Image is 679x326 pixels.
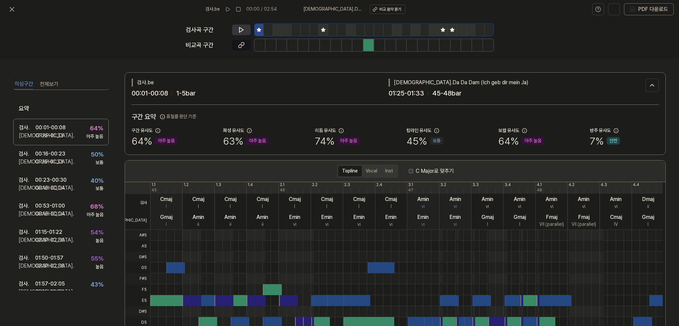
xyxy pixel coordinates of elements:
[192,195,204,203] div: Cmaj
[35,158,63,166] div: 01:25 - 01:33
[19,158,35,166] div: [DEMOGRAPHIC_DATA] .
[95,237,103,244] div: 높음
[262,221,264,228] div: ii
[537,187,542,193] div: 48
[19,176,35,184] div: 검사 .
[381,166,397,176] button: Inst
[522,137,544,145] div: 아주 높음
[19,228,35,236] div: 검사 .
[592,3,604,15] button: help
[125,295,150,306] span: E5
[19,132,35,140] div: [DEMOGRAPHIC_DATA] .
[630,6,636,12] img: PDF Download
[35,176,67,184] div: 00:23 - 00:30
[19,236,35,244] div: [DEMOGRAPHIC_DATA] .
[472,182,479,188] div: 3.3
[35,254,63,262] div: 01:50 - 01:57
[614,203,618,210] div: vi
[642,195,654,203] div: Dmaj
[518,203,521,210] div: vi
[610,213,622,221] div: Cmaj
[262,203,263,210] div: I
[160,213,172,221] div: Gmaj
[628,4,669,15] button: PDF 다운로드
[578,213,589,221] div: Fmaj
[312,182,318,188] div: 2.2
[15,79,33,90] button: 의심구간
[132,88,168,98] span: 00:01 - 00:08
[590,134,620,148] div: 7 %
[193,213,204,221] div: Amin
[35,124,66,132] div: 00:01 - 00:08
[91,150,103,160] div: 50 %
[248,182,253,188] div: 1.4
[486,203,489,210] div: vi
[519,221,520,228] div: I
[40,79,58,90] button: 전체보기
[19,262,35,270] div: [DEMOGRAPHIC_DATA] .
[289,195,301,203] div: Cmaj
[614,221,618,228] div: IV
[19,210,35,218] div: [DEMOGRAPHIC_DATA] .
[344,182,350,188] div: 2.3
[358,203,359,210] div: I
[223,127,244,134] div: 화성 유사도
[205,6,220,13] span: 검사 . be
[125,306,150,317] span: D#5
[321,195,333,203] div: Cmaj
[160,113,196,120] button: 표절률 판단 기준
[408,187,413,193] div: 47
[370,5,405,14] button: 비교 음악 듣기
[430,137,443,145] div: 보통
[186,40,228,50] div: 비교곡 구간
[338,166,362,176] button: Topline
[160,195,172,203] div: Cmaj
[125,262,150,273] span: G5
[385,195,397,203] div: Cmaj
[35,202,65,210] div: 00:53 - 01:00
[166,221,167,228] div: I
[633,182,639,188] div: 4.4
[611,6,617,12] img: share
[224,213,236,221] div: Amin
[35,210,65,218] div: 00:16 - 00:24
[35,228,62,236] div: 01:15 - 01:22
[546,213,557,221] div: Fmaj
[224,195,236,203] div: Cmaj
[91,280,103,290] div: 43 %
[198,203,199,210] div: I
[421,221,425,228] div: vi
[293,221,296,228] div: vi
[35,280,65,288] div: 01:57 - 02:05
[95,290,103,296] div: 보통
[289,213,300,221] div: Emin
[379,7,401,12] div: 비교 음악 듣기
[406,134,443,148] div: 45 %
[280,182,284,188] div: 2.1
[95,160,103,166] div: 보통
[186,25,228,35] div: 검사곡 구간
[607,137,620,145] div: 안전
[514,213,526,221] div: Gmaj
[35,184,65,192] div: 00:16 - 00:24
[91,176,103,186] div: 40 %
[353,195,365,203] div: Cmaj
[432,88,462,98] span: 45 - 48 bar
[216,182,221,188] div: 1.3
[132,127,153,134] div: 구간 유사도
[125,230,150,241] span: A#5
[95,185,103,192] div: 보통
[389,79,646,87] div: [DEMOGRAPHIC_DATA] . Da Da Dam (Ich geb dir mein Ja)
[481,213,494,221] div: Gmaj
[87,212,103,218] div: 아주 높음
[184,182,189,188] div: 1.2
[326,203,327,210] div: I
[19,280,35,288] div: 검사 .
[417,213,429,221] div: Emin
[389,221,393,228] div: vi
[19,124,35,132] div: 검사 .
[482,195,493,203] div: Amin
[421,203,425,210] div: vi
[498,134,544,148] div: 64 %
